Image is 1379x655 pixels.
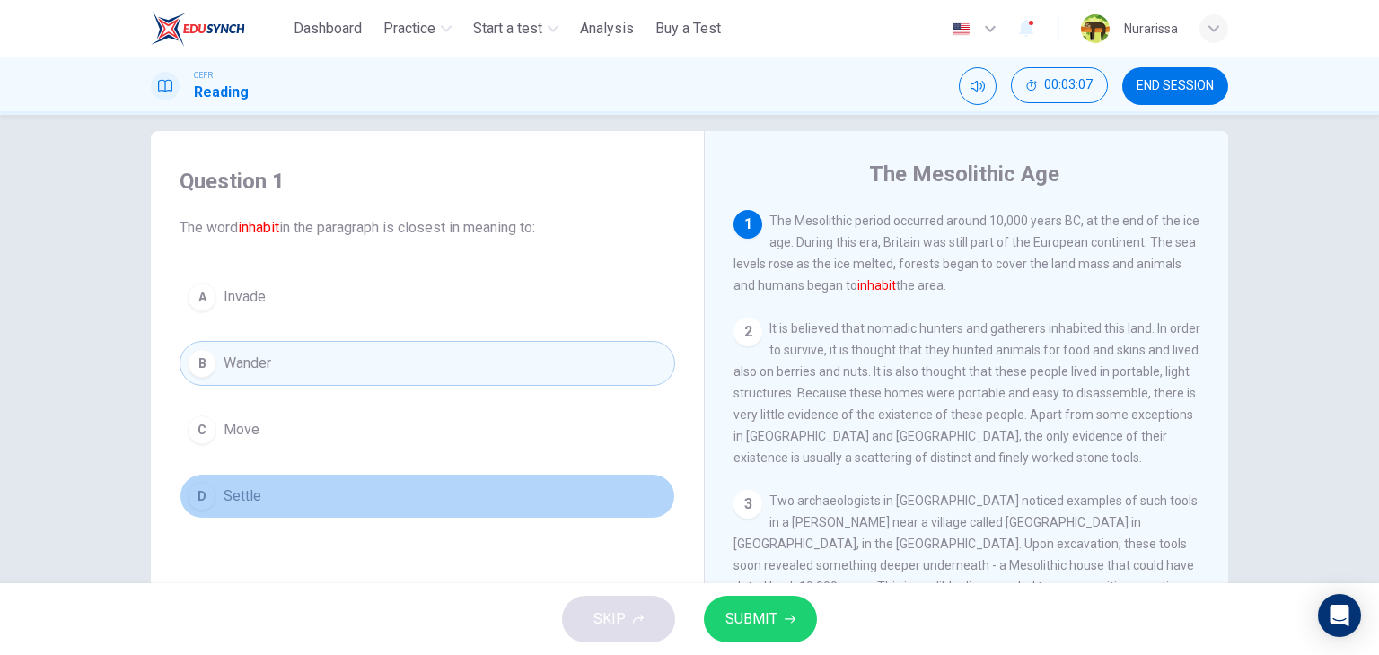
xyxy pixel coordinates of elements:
img: Profile picture [1081,14,1110,43]
span: Two archaeologists in [GEOGRAPHIC_DATA] noticed examples of such tools in a [PERSON_NAME] near a ... [733,493,1198,616]
span: 00:03:07 [1044,78,1093,92]
span: Start a test [473,18,542,39]
span: SUBMIT [725,607,777,632]
span: Invade [224,286,266,308]
button: AInvade [180,275,675,319]
div: 2 [733,318,762,346]
button: END SESSION [1122,67,1228,105]
button: Dashboard [286,13,369,45]
span: It is believed that nomadic hunters and gatherers inhabited this land. In order to survive, it is... [733,321,1200,465]
div: B [188,349,216,378]
h4: The Mesolithic Age [869,160,1059,188]
div: Hide [1011,67,1108,105]
font: inhabit [857,278,896,293]
span: The word in the paragraph is closest in meaning to: [180,217,675,239]
font: inhabit [238,219,279,236]
button: DSettle [180,474,675,519]
span: Settle [224,485,261,507]
button: Buy a Test [648,13,728,45]
a: ELTC logo [151,11,286,47]
div: Open Intercom Messenger [1318,594,1361,637]
button: Start a test [466,13,566,45]
span: Practice [383,18,435,39]
div: 1 [733,210,762,239]
button: BWander [180,341,675,386]
div: 3 [733,490,762,519]
div: Nurarissa [1124,18,1178,39]
div: C [188,415,216,444]
button: Practice [376,13,459,45]
button: 00:03:07 [1011,67,1108,103]
span: END SESSION [1137,79,1214,93]
span: Buy a Test [655,18,721,39]
div: D [188,482,216,511]
button: CMove [180,407,675,452]
span: The Mesolithic period occurred around 10,000 years BC, at the end of the ice age. During this era... [733,214,1199,293]
button: SUBMIT [704,596,817,642]
h4: Question 1 [180,167,675,196]
span: Wander [224,353,271,374]
span: Analysis [580,18,634,39]
span: Move [224,419,259,441]
img: en [950,22,972,36]
span: Dashboard [294,18,362,39]
div: A [188,283,216,311]
span: CEFR [194,69,213,82]
h1: Reading [194,82,249,103]
button: Analysis [573,13,641,45]
img: ELTC logo [151,11,245,47]
div: Mute [959,67,997,105]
